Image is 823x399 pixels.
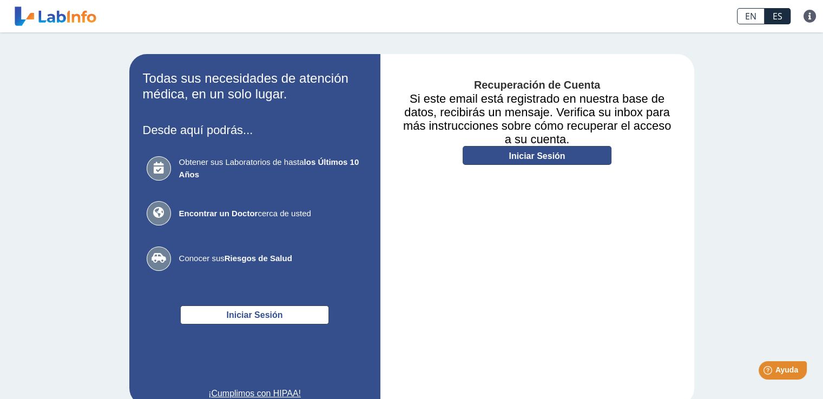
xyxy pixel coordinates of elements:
[397,92,678,146] h3: Si este email está registrado en nuestra base de datos, recibirás un mensaje. Verifica su inbox p...
[143,123,367,137] h3: Desde aquí podrás...
[727,357,811,387] iframe: Help widget launcher
[225,254,292,263] b: Riesgos de Salud
[737,8,765,24] a: EN
[179,157,359,179] b: los Últimos 10 Años
[179,208,363,220] span: cerca de usted
[765,8,791,24] a: ES
[143,71,367,102] h2: Todas sus necesidades de atención médica, en un solo lugar.
[180,305,329,324] button: Iniciar Sesión
[397,79,678,92] h4: Recuperación de Cuenta
[179,156,363,181] span: Obtener sus Laboratorios de hasta
[179,209,258,218] b: Encontrar un Doctor
[463,146,611,165] a: Iniciar Sesión
[179,252,363,265] span: Conocer sus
